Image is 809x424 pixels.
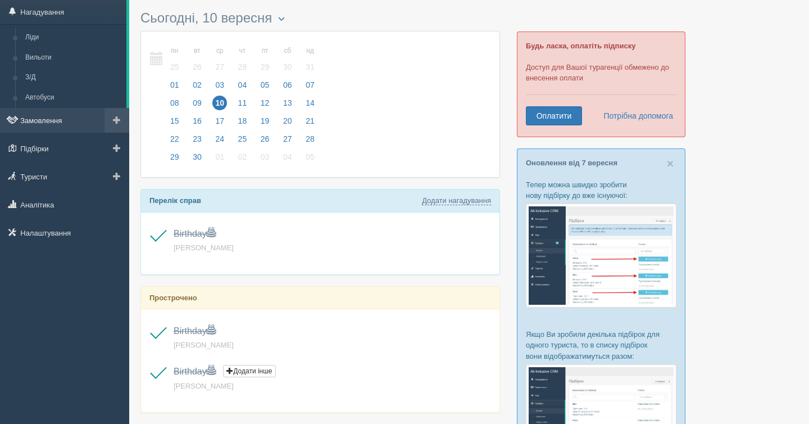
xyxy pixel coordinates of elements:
span: 17 [212,114,227,128]
h3: Сьогодні, 10 вересня [140,11,500,25]
span: 03 [212,78,227,92]
span: 30 [280,60,295,74]
span: 25 [167,60,182,74]
small: чт [235,46,250,56]
p: Тепер можна швидко зробити нову підбірку до вже існуючої: [526,179,676,201]
span: 16 [190,114,204,128]
a: [PERSON_NAME] [174,341,234,349]
a: 29 [164,151,185,169]
a: 27 [277,133,298,151]
span: 18 [235,114,250,128]
span: 03 [258,150,272,164]
a: нд 31 [299,40,318,79]
span: 26 [258,132,272,146]
div: Доступ для Вашої турагенції обмежено до внесення оплати [517,31,685,137]
a: 30 [187,151,208,169]
a: 17 [209,115,230,133]
span: 11 [235,96,250,110]
a: 04 [277,151,298,169]
a: сб 30 [277,40,298,79]
a: 28 [299,133,318,151]
a: 05 [299,151,318,169]
a: ср 27 [209,40,230,79]
span: 25 [235,132,250,146]
a: 10 [209,97,230,115]
button: Додати інше [223,365,275,377]
span: 05 [303,150,317,164]
span: 26 [190,60,204,74]
a: 13 [277,97,298,115]
span: 07 [303,78,317,92]
small: пт [258,46,272,56]
a: 19 [254,115,276,133]
span: 27 [280,132,295,146]
small: вт [190,46,204,56]
a: [PERSON_NAME] [174,382,234,390]
small: сб [280,46,295,56]
a: 03 [209,79,230,97]
a: 20 [277,115,298,133]
a: 11 [232,97,253,115]
small: пн [167,46,182,56]
a: 07 [299,79,318,97]
span: 27 [212,60,227,74]
a: Вильоти [20,48,126,68]
span: 13 [280,96,295,110]
a: 25 [232,133,253,151]
a: Birthday [174,326,216,336]
span: 29 [167,150,182,164]
a: 05 [254,79,276,97]
span: 10 [212,96,227,110]
a: 01 [164,79,185,97]
span: 23 [190,132,204,146]
a: Додати нагадування [422,196,491,205]
span: 21 [303,114,317,128]
span: 14 [303,96,317,110]
a: Birthday [174,367,216,376]
span: 08 [167,96,182,110]
a: 14 [299,97,318,115]
span: 02 [190,78,204,92]
a: пт 29 [254,40,276,79]
a: Ліди [20,28,126,48]
a: 26 [254,133,276,151]
a: 01 [209,151,230,169]
span: 28 [303,132,317,146]
a: 02 [187,79,208,97]
a: 04 [232,79,253,97]
a: 08 [164,97,185,115]
span: 12 [258,96,272,110]
a: 24 [209,133,230,151]
a: [PERSON_NAME] [174,243,234,252]
span: 19 [258,114,272,128]
a: Оплатити [526,106,582,125]
a: 02 [232,151,253,169]
span: 15 [167,114,182,128]
span: 29 [258,60,272,74]
b: Будь ласка, оплатіть підписку [526,42,635,50]
span: 01 [212,150,227,164]
a: вт 26 [187,40,208,79]
span: 31 [303,60,317,74]
p: Якщо Ви зробили декілька підбірок для одного туриста, то в списку підбірок вони відображатимуться... [526,329,676,361]
span: 09 [190,96,204,110]
a: Оновлення від 7 вересня [526,159,617,167]
a: 09 [187,97,208,115]
span: 04 [235,78,250,92]
a: Автобуси [20,88,126,108]
a: 18 [232,115,253,133]
a: 16 [187,115,208,133]
a: 06 [277,79,298,97]
span: 22 [167,132,182,146]
a: 23 [187,133,208,151]
span: × [667,157,674,170]
span: 02 [235,150,250,164]
b: Перелік справ [149,196,201,205]
small: ср [212,46,227,56]
a: Birthday [174,229,216,238]
a: Потрібна допомога [596,106,674,125]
